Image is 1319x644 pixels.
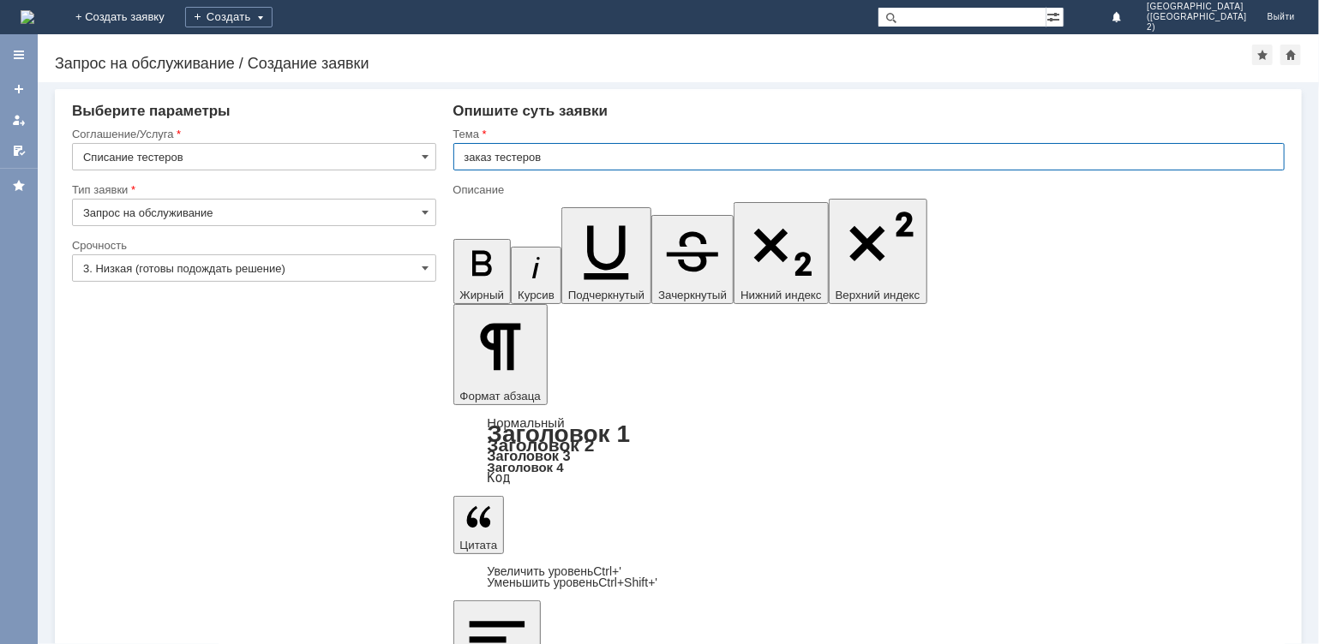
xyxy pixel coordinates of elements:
span: Ctrl+Shift+' [598,575,657,589]
a: Код [488,470,511,486]
span: Формат абзаца [460,390,541,402]
div: Цитата [453,566,1286,588]
div: Добавить в избранное [1252,45,1273,65]
span: Ctrl+' [593,564,621,578]
span: Курсив [518,289,555,301]
a: Заголовок 3 [488,448,571,463]
a: Decrease [488,575,658,589]
button: Подчеркнутый [561,207,651,304]
button: Верхний индекс [829,199,927,304]
div: Создать [185,7,273,27]
span: Подчеркнутый [568,289,645,301]
img: logo [21,10,34,24]
div: Тема [453,128,1282,140]
span: ([GEOGRAPHIC_DATA] [1147,12,1246,22]
div: Сделать домашней страницей [1280,45,1301,65]
div: Запрос на обслуживание / Создание заявки [55,55,1252,72]
a: Перейти на домашнюю страницу [21,10,34,24]
span: 2) [1147,22,1246,33]
button: Курсив [511,247,561,304]
div: Формат абзаца [453,417,1286,484]
span: Цитата [460,539,498,552]
button: Нижний индекс [734,202,829,304]
button: Цитата [453,496,505,554]
a: Создать заявку [5,75,33,103]
button: Формат абзаца [453,304,548,405]
div: Срочность [72,240,433,251]
a: Нормальный [488,415,565,430]
div: Тип заявки [72,184,433,195]
div: Соглашение/Услуга [72,128,433,140]
a: Заголовок 2 [488,435,595,455]
span: Жирный [460,289,505,301]
a: Заголовок 4 [488,460,564,474]
a: Мои заявки [5,106,33,134]
span: Опишите суть заявки [453,103,609,119]
a: Increase [488,564,622,578]
span: Верхний индекс [836,289,920,301]
span: Нижний индекс [740,289,822,301]
span: [GEOGRAPHIC_DATA] [1147,2,1246,12]
span: Выберите параметры [72,103,231,119]
div: Описание [453,184,1282,195]
a: Заголовок 1 [488,420,631,447]
span: Зачеркнутый [658,289,727,301]
button: Жирный [453,239,512,304]
button: Зачеркнутый [651,215,734,304]
span: Расширенный поиск [1046,8,1064,24]
a: Мои согласования [5,137,33,164]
